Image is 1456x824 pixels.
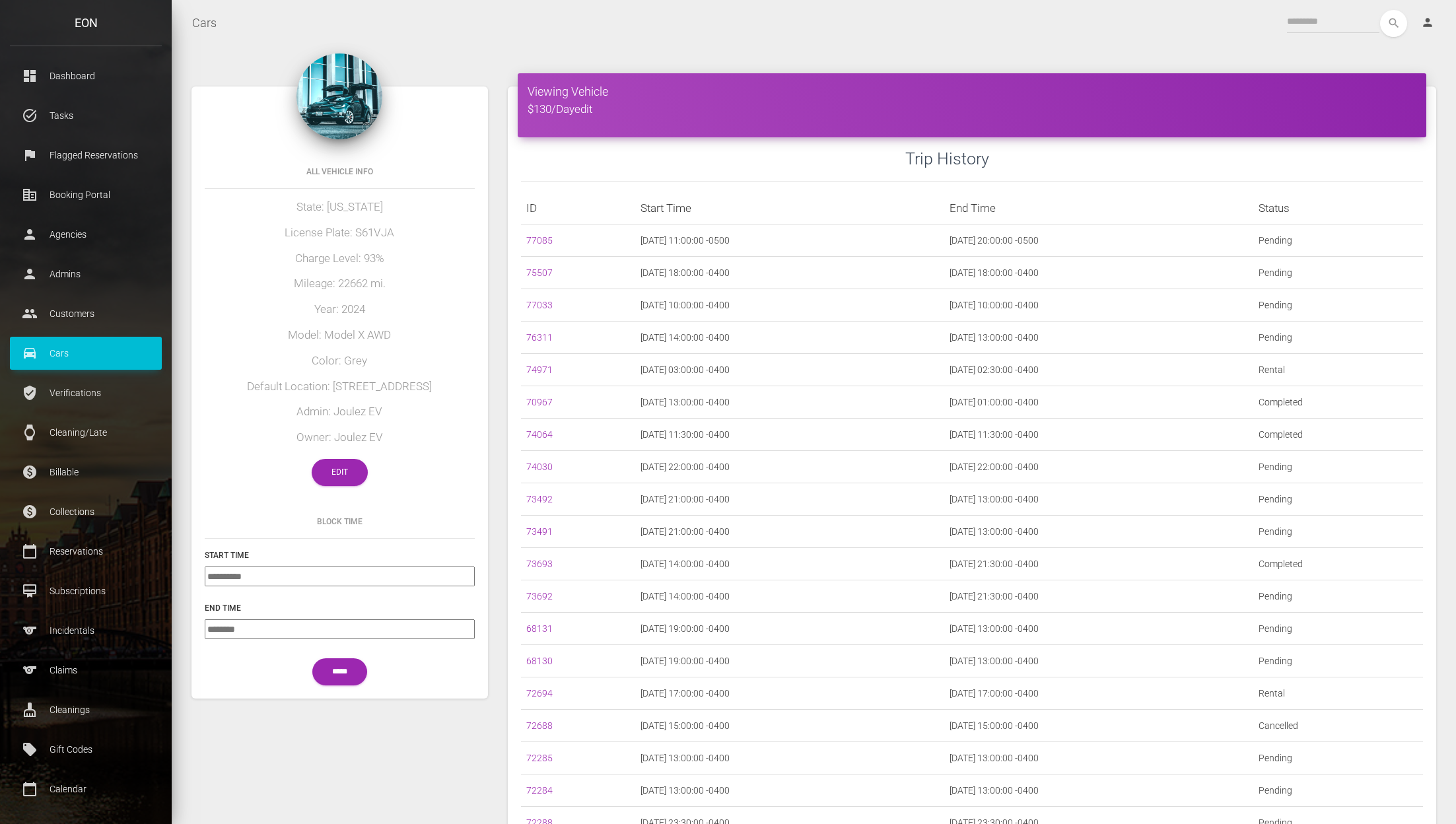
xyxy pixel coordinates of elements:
td: [DATE] 13:00:00 -0400 [944,645,1253,677]
img: 117.jpg [296,53,382,139]
td: [DATE] 22:00:00 -0400 [635,451,944,483]
p: Booking Portal [20,185,152,205]
th: Start Time [635,192,944,224]
td: Completed [1253,419,1423,451]
h5: Mileage: 22662 mi. [205,276,475,292]
td: [DATE] 13:00:00 -0400 [944,483,1253,516]
p: Incidentals [20,621,152,640]
td: [DATE] 01:00:00 -0400 [944,386,1253,419]
p: Claims [20,660,152,680]
td: [DATE] 14:00:00 -0400 [635,322,944,354]
td: Pending [1253,645,1423,677]
td: [DATE] 13:00:00 -0400 [635,742,944,774]
a: 70967 [526,397,553,407]
a: person [1411,10,1446,36]
td: [DATE] 13:00:00 -0400 [944,613,1253,645]
p: Subscriptions [20,581,152,601]
td: [DATE] 13:00:00 -0400 [635,386,944,419]
h5: $130/Day [528,102,1416,118]
td: Pending [1253,224,1423,257]
td: [DATE] 22:00:00 -0400 [944,451,1253,483]
td: Pending [1253,483,1423,516]
a: 72285 [526,753,553,763]
a: corporate_fare Booking Portal [10,178,162,211]
a: dashboard Dashboard [10,59,162,92]
h5: Year: 2024 [205,302,475,318]
td: [DATE] 10:00:00 -0400 [944,289,1253,322]
a: task_alt Tasks [10,99,162,132]
td: [DATE] 15:00:00 -0400 [635,710,944,742]
td: Cancelled [1253,710,1423,742]
td: Completed [1253,548,1423,580]
a: Cars [192,7,217,40]
p: Gift Codes [20,739,152,759]
p: Cleanings [20,700,152,720]
a: person Agencies [10,218,162,251]
a: person Admins [10,257,162,291]
p: Cars [20,343,152,363]
a: 73692 [526,591,553,601]
h6: End Time [205,602,475,614]
a: 72688 [526,720,553,731]
p: Reservations [20,541,152,561]
a: 68131 [526,623,553,634]
h5: Admin: Joulez EV [205,404,475,420]
td: Pending [1253,289,1423,322]
p: Verifications [20,383,152,403]
button: search [1380,10,1407,37]
td: [DATE] 20:00:00 -0500 [944,224,1253,257]
a: 77085 [526,235,553,246]
td: [DATE] 02:30:00 -0400 [944,354,1253,386]
p: Dashboard [20,66,152,86]
a: 73491 [526,526,553,537]
a: calendar_today Reservations [10,535,162,568]
td: [DATE] 21:00:00 -0400 [635,483,944,516]
a: 77033 [526,300,553,310]
td: [DATE] 18:00:00 -0400 [635,257,944,289]
p: Calendar [20,779,152,799]
a: flag Flagged Reservations [10,139,162,172]
h3: Trip History [905,147,1423,170]
a: calendar_today Calendar [10,772,162,806]
td: [DATE] 21:30:00 -0400 [944,548,1253,580]
td: [DATE] 15:00:00 -0400 [944,710,1253,742]
td: [DATE] 13:00:00 -0400 [944,774,1253,807]
td: [DATE] 11:30:00 -0400 [944,419,1253,451]
td: [DATE] 21:30:00 -0400 [944,580,1253,613]
a: 73693 [526,559,553,569]
td: [DATE] 19:00:00 -0400 [635,613,944,645]
h5: Default Location: [STREET_ADDRESS] [205,379,475,395]
h5: Owner: Joulez EV [205,430,475,446]
td: [DATE] 14:00:00 -0400 [635,548,944,580]
h5: License Plate: S61VJA [205,225,475,241]
td: [DATE] 14:00:00 -0400 [635,580,944,613]
td: Rental [1253,677,1423,710]
a: 74064 [526,429,553,440]
td: [DATE] 11:30:00 -0400 [635,419,944,451]
a: card_membership Subscriptions [10,574,162,607]
h6: Start Time [205,549,475,561]
a: drive_eta Cars [10,337,162,370]
a: 73492 [526,494,553,504]
td: Pending [1253,742,1423,774]
td: Pending [1253,451,1423,483]
a: 68130 [526,656,553,666]
a: 74971 [526,364,553,375]
td: [DATE] 10:00:00 -0400 [635,289,944,322]
a: watch Cleaning/Late [10,416,162,449]
a: 76311 [526,332,553,343]
a: 72284 [526,785,553,796]
a: paid Collections [10,495,162,528]
td: Completed [1253,386,1423,419]
td: [DATE] 11:00:00 -0500 [635,224,944,257]
a: paid Billable [10,456,162,489]
p: Tasks [20,106,152,125]
td: [DATE] 19:00:00 -0400 [635,645,944,677]
td: Pending [1253,580,1423,613]
h5: Charge Level: 93% [205,251,475,267]
td: Rental [1253,354,1423,386]
a: cleaning_services Cleanings [10,693,162,726]
p: Agencies [20,224,152,244]
td: Pending [1253,774,1423,807]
